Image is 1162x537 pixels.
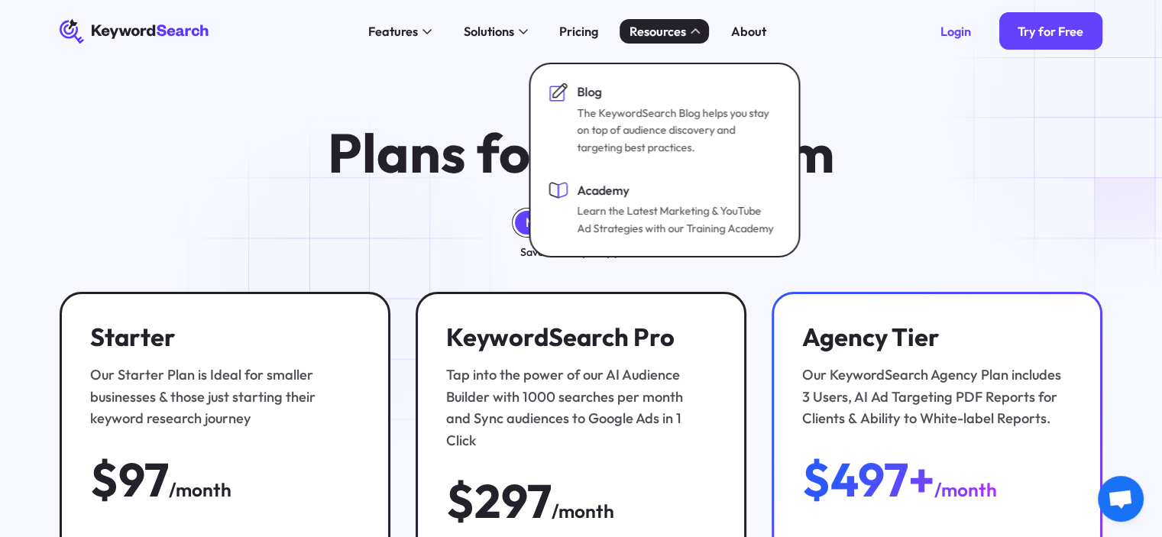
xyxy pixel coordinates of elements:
div: Login [940,24,971,39]
h1: Plans for [328,125,834,183]
div: About [731,22,766,41]
div: $97 [90,455,169,505]
div: Solutions [463,22,513,41]
h3: Starter [90,322,352,352]
div: Our Starter Plan is Ideal for smaller businesses & those just starting their keyword research jou... [90,364,352,430]
a: AcademyLearn the Latest Marketing & YouTube Ad Strategies with our Training Academy [539,172,789,247]
div: Academy [577,181,776,200]
a: About [721,19,775,44]
div: /month [169,475,231,504]
a: Pricing [549,19,607,44]
div: Try for Free [1018,24,1083,39]
div: Blog [577,82,776,102]
a: Login [921,12,989,50]
div: Save 25% on yearly plans! [520,244,642,260]
div: Our KeywordSearch Agency Plan includes 3 Users, AI Ad Targeting PDF Reports for Clients & Ability... [801,364,1063,430]
h3: Agency Tier [801,322,1063,352]
nav: Resources [529,63,800,257]
div: Pricing [559,22,598,41]
div: Learn the Latest Marketing & YouTube Ad Strategies with our Training Academy [577,202,776,237]
a: BlogThe KeywordSearch Blog helps you stay on top of audience discovery and targeting best practices. [539,73,789,166]
div: The KeywordSearch Blog helps you stay on top of audience discovery and targeting best practices. [577,105,776,156]
div: /month [552,497,614,526]
h3: KeywordSearch Pro [446,322,708,352]
div: $297 [446,477,552,526]
div: Monthly [526,215,571,230]
div: Resources [629,22,685,41]
div: Tap into the power of our AI Audience Builder with 1000 searches per month and Sync audiences to ... [446,364,708,452]
div: Features [368,22,418,41]
a: Open chat [1098,476,1144,522]
a: Try for Free [999,12,1102,50]
div: /month [934,475,996,504]
div: $497+ [801,455,934,505]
